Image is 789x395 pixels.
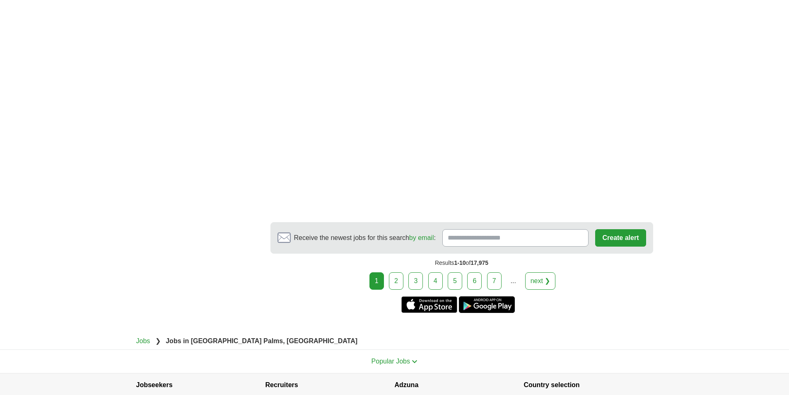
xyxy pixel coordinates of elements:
a: 7 [487,272,502,290]
a: Jobs [136,337,150,344]
div: 1 [369,272,384,290]
img: toggle icon [412,360,417,363]
a: by email [409,234,434,241]
a: 2 [389,272,403,290]
button: Create alert [595,229,646,247]
a: Get the iPhone app [401,296,457,313]
span: 1-10 [454,259,466,266]
a: 5 [448,272,462,290]
span: Receive the newest jobs for this search : [294,233,436,243]
span: 17,975 [471,259,488,266]
div: ... [505,273,521,289]
a: 6 [467,272,482,290]
a: next ❯ [525,272,556,290]
span: ❯ [155,337,161,344]
div: Results of [270,254,653,272]
span: Popular Jobs [372,358,410,365]
a: 3 [408,272,423,290]
strong: Jobs in [GEOGRAPHIC_DATA] Palms, [GEOGRAPHIC_DATA] [166,337,357,344]
a: 4 [428,272,443,290]
a: Get the Android app [459,296,515,313]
